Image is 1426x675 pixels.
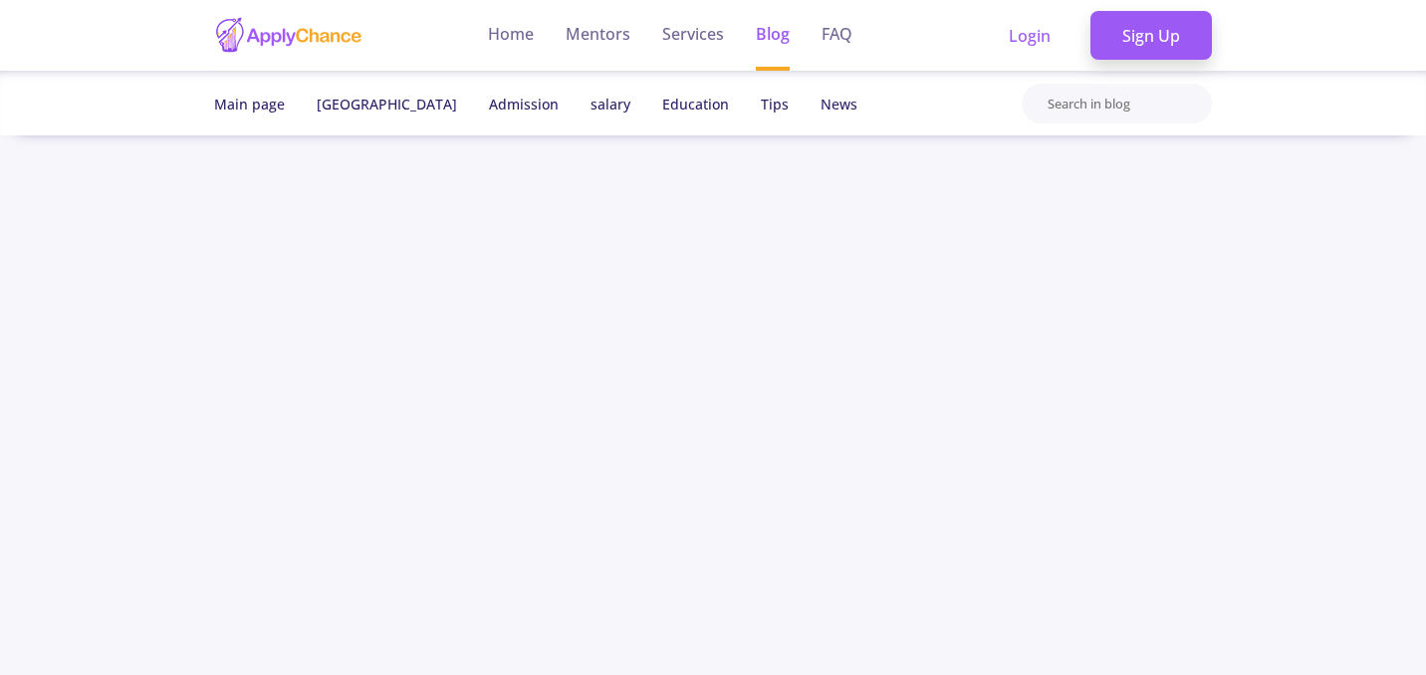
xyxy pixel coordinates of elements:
input: Search in blog [1046,91,1210,117]
a: Sign Up [1090,11,1212,61]
a: Admission [489,95,559,113]
span: Main page [214,95,285,113]
a: News [821,95,857,113]
a: Tips [761,95,789,113]
a: [GEOGRAPHIC_DATA] [317,95,457,113]
a: salary [591,95,630,113]
img: applychance logo [214,16,363,55]
a: Login [977,11,1082,61]
a: Education [662,95,729,113]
